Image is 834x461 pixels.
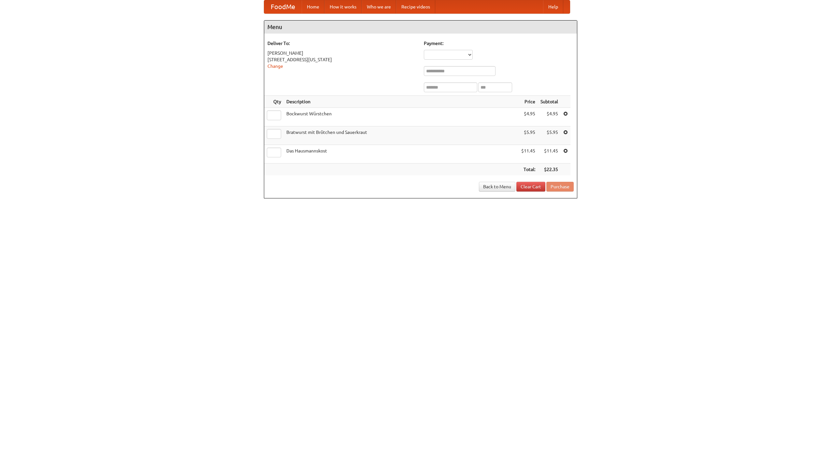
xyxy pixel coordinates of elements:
[519,96,538,108] th: Price
[264,21,577,34] h4: Menu
[284,145,519,164] td: Das Hausmannskost
[519,164,538,176] th: Total:
[546,182,574,192] button: Purchase
[538,145,561,164] td: $11.45
[479,182,515,192] a: Back to Menu
[264,96,284,108] th: Qty
[267,50,417,56] div: [PERSON_NAME]
[267,40,417,47] h5: Deliver To:
[519,145,538,164] td: $11.45
[267,56,417,63] div: [STREET_ADDRESS][US_STATE]
[538,164,561,176] th: $22.35
[538,126,561,145] td: $5.95
[519,108,538,126] td: $4.95
[324,0,362,13] a: How it works
[538,108,561,126] td: $4.95
[543,0,563,13] a: Help
[267,64,283,69] a: Change
[538,96,561,108] th: Subtotal
[284,108,519,126] td: Bockwurst Würstchen
[284,126,519,145] td: Bratwurst mit Brötchen und Sauerkraut
[396,0,435,13] a: Recipe videos
[284,96,519,108] th: Description
[362,0,396,13] a: Who we are
[264,0,302,13] a: FoodMe
[302,0,324,13] a: Home
[519,126,538,145] td: $5.95
[424,40,574,47] h5: Payment:
[516,182,545,192] a: Clear Cart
